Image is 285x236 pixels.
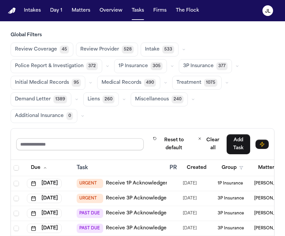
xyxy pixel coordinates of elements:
[21,5,43,17] button: Intakes
[83,92,119,106] button: Liens260
[97,76,160,90] button: Medical Records490
[8,8,16,14] a: Home
[11,59,102,73] button: Police Report & Investigation372
[76,43,138,57] button: Review Provider528
[216,62,228,70] span: 377
[135,96,169,103] span: Miscellaneous
[97,5,125,17] button: Overview
[122,46,134,54] span: 528
[177,79,201,86] span: Treatment
[255,140,269,149] button: Immediate Task
[86,62,98,70] span: 372
[162,46,174,54] span: 533
[227,134,250,154] button: Add Task
[131,92,188,106] button: Miscellaneous240
[183,63,214,69] span: 3P Insurance
[15,113,64,119] span: Additional Insurance
[144,79,156,87] span: 490
[172,76,222,90] button: Treatment1075
[11,109,77,123] button: Additional Insurance0
[15,96,51,103] span: Demand Letter
[47,5,65,17] button: Day 1
[15,63,84,69] span: Police Report & Investigation
[102,79,141,86] span: Medical Records
[194,134,224,154] button: Clear all
[179,59,232,73] button: 3P Insurance377
[80,46,119,53] span: Review Provider
[151,5,169,17] button: Firms
[141,43,178,57] button: Intake533
[204,79,217,87] span: 1075
[149,134,191,154] button: Reset to default
[11,43,73,57] button: Review Coverage45
[114,59,167,73] button: 1P Insurance305
[53,95,67,103] span: 1389
[11,76,85,90] button: Initial Medical Records95
[11,92,71,106] button: Demand Letter1389
[15,79,69,86] span: Initial Medical Records
[88,96,100,103] span: Liens
[151,62,163,70] span: 305
[66,112,73,120] span: 0
[72,79,81,87] span: 95
[15,46,57,53] span: Review Coverage
[118,63,148,69] span: 1P Insurance
[129,5,147,17] button: Tasks
[60,46,69,54] span: 45
[172,95,183,103] span: 240
[103,95,114,103] span: 260
[11,32,274,39] h3: Global Filters
[145,46,160,53] span: Intake
[8,8,16,14] img: Finch Logo
[173,5,202,17] button: The Flock
[69,5,93,17] button: Matters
